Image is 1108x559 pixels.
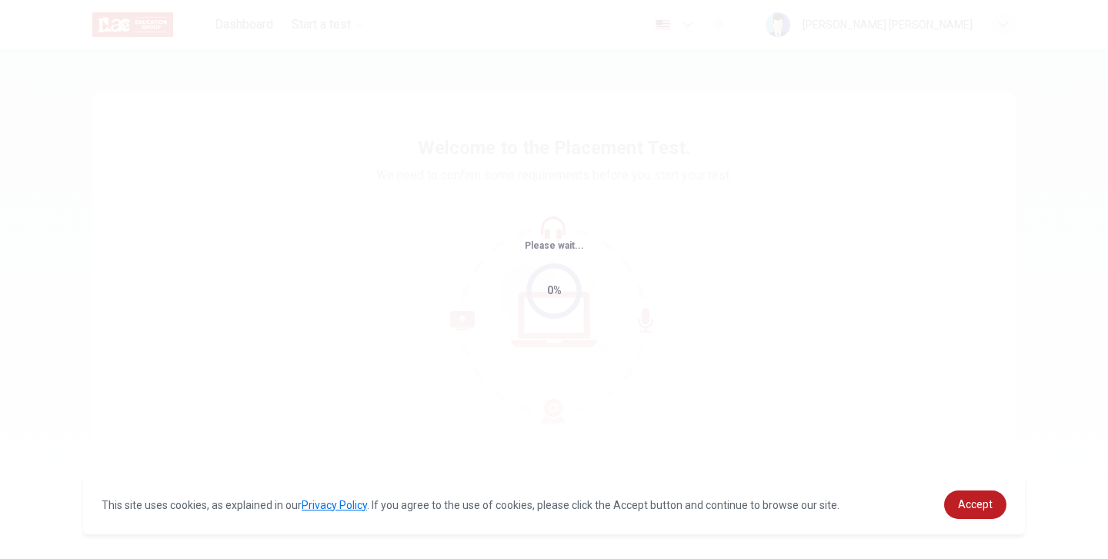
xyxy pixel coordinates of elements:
a: dismiss cookie message [944,490,1006,519]
a: Privacy Policy [302,499,367,511]
div: 0% [547,282,562,300]
div: cookieconsent [83,475,1025,534]
span: Accept [958,498,993,510]
span: This site uses cookies, as explained in our . If you agree to the use of cookies, please click th... [102,499,839,511]
span: Please wait... [525,240,584,251]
